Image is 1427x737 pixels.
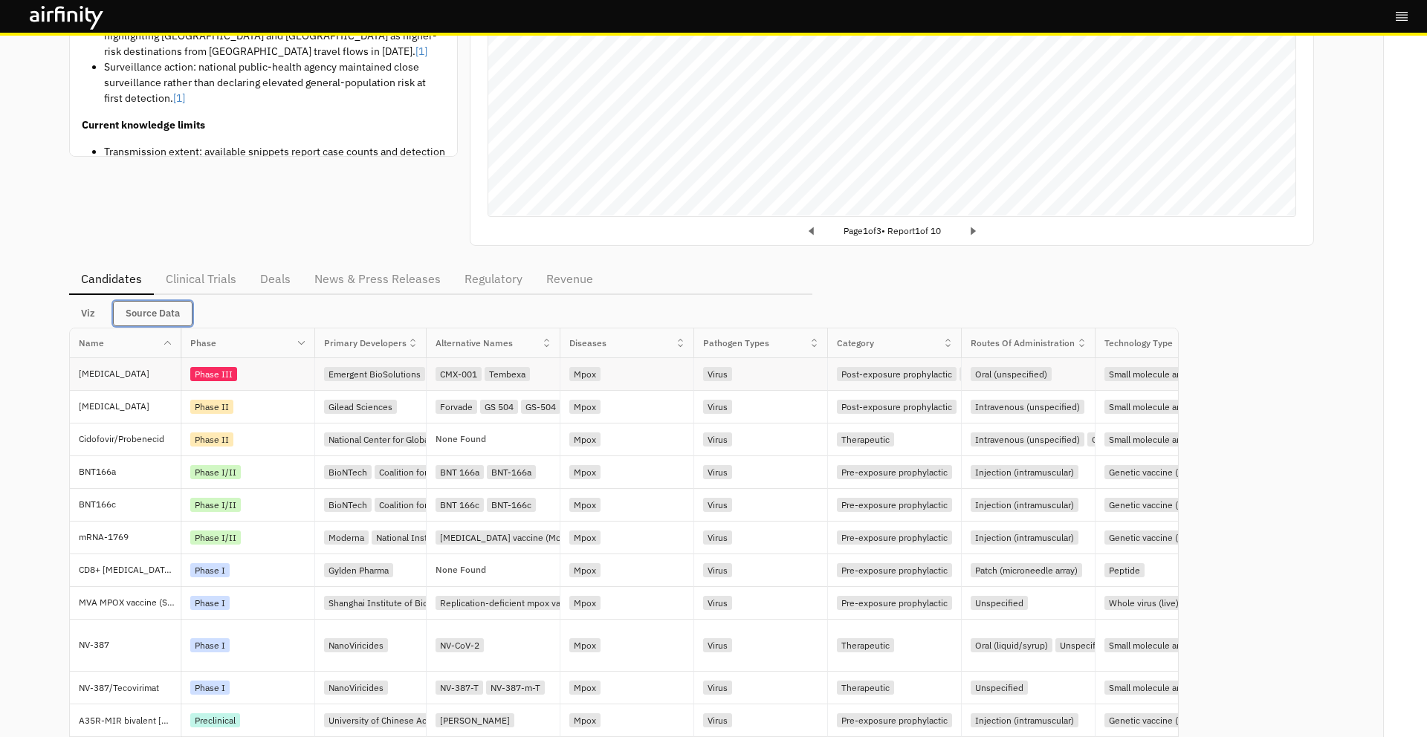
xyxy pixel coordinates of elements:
div: BNT 166c [436,498,484,512]
p: Revenue [546,270,593,288]
div: National Center for Global Health and Medicine [324,432,520,447]
div: Category [837,337,874,350]
div: Therapeutic [837,432,894,447]
div: Unspecified [1055,638,1113,652]
a: [1] [173,91,185,105]
span: (Elevated for those with occupational exposure to poultry/cattle) [633,111,890,120]
div: Genetic vaccine (RNA) [1104,465,1203,479]
div: Virus [703,596,732,610]
div: Virus [703,713,732,727]
div: Peptide [1104,563,1145,577]
span: Africa and beyond [592,28,672,38]
div: Phase I [190,563,230,577]
div: Whole virus (live) [1104,596,1183,610]
a: [1] [415,45,427,58]
span: Geoscope [1038,78,1078,87]
div: Oral (liquid/syrup) [971,638,1052,652]
div: Injection (intramuscular) [971,713,1078,727]
span: [GEOGRAPHIC_DATA] [545,140,645,150]
p: BNT166a [79,464,181,479]
div: Phase I/II [190,465,241,479]
div: Forvade [436,400,477,414]
p: mRNA-1769 [79,530,181,545]
div: Phase I/II [190,530,241,545]
span: High [937,164,957,173]
div: Pre-exposure prophylactic [837,596,952,610]
div: CMX-001 [436,367,482,381]
div: Patch (microneedle array) [971,563,1082,577]
div: NV-CoV-2 [436,638,484,652]
p: Page 1 of 3 • Report 1 of 10 [844,224,941,238]
span: [MEDICAL_DATA] [531,129,615,138]
div: GS-504 [521,400,560,414]
button: Viz [69,301,107,326]
span: (humans) [1071,111,1109,120]
p: Clinical Trials [166,270,236,288]
div: NV-387-m-T [486,681,545,695]
div: Genetic vaccine (RNA) [1104,498,1203,512]
div: Pre-exposure prophylactic [837,465,952,479]
p: NV-387/Tecovirimat [79,681,181,695]
span: Ib [1047,45,1057,54]
span: Mpox clade [517,28,567,38]
svg: Previous page [803,223,820,239]
span: / Private & Confidential [555,196,620,202]
div: Therapeutic [960,367,1017,381]
span: in [581,28,589,38]
div: Small molecule antiviral [1104,681,1208,695]
div: Virus [703,465,732,479]
div: Phase [190,337,216,350]
div: Phase III [190,367,237,381]
div: NanoViricides [324,638,388,652]
div: Technology Type [1104,337,1173,350]
span: [GEOGRAPHIC_DATA] [533,111,636,120]
div: Oral (unspecified) [971,367,1052,381]
span: High [1193,106,1212,115]
div: National Institute of Allergy and [MEDICAL_DATA] (NIAID) [372,530,614,545]
strong: Current knowledge limits [82,118,205,132]
div: Therapeutic [837,638,894,652]
div: Virus [703,432,732,447]
div: Virus [703,400,732,414]
div: Small molecule antiviral [1104,638,1208,652]
div: Intravenous (unspecified) [971,400,1084,414]
div: Intravenous (unspecified) [971,432,1084,447]
div: NV-387-T [436,681,483,695]
span: Cases are on the rise in [GEOGRAPHIC_DATA] as vaccines are yet to arrive. Germany is the fourth c... [529,45,1171,54]
div: Alternative Names [436,337,513,350]
div: Mpox [569,530,601,545]
div: Phase I [190,681,230,695]
div: BNT 166a [436,465,484,479]
div: Tembexa [485,367,530,381]
span: High [752,164,771,173]
span: Human health risk [910,72,983,81]
li: Transmission extent: available snippets report case counts and detection but do not provide compr... [104,144,445,207]
div: Phase I/II [190,498,241,512]
div: Unspecified [971,681,1028,695]
div: BNT-166c [487,498,536,512]
span: Low [1081,101,1098,110]
div: Virus [703,367,732,381]
span: Mpox (Clade I) [529,158,596,168]
p: Deals [260,270,291,288]
div: Coalition for Epidemic Preparedness Innovations [375,465,580,479]
div: Unspecified [971,596,1028,610]
div: Mpox [569,367,601,381]
p: News & Press Releases [314,270,441,288]
div: Mpox [569,400,601,414]
span: Ib [569,28,579,38]
div: Phase II [190,432,233,447]
div: Small molecule antiviral [1104,432,1208,447]
div: Routes of Administration [971,337,1075,350]
div: Small molecule antiviral [1104,400,1208,414]
div: BioNTech [324,498,372,512]
div: University of Chinese Academy of Sciences [324,713,507,727]
div: [PERSON_NAME] [436,713,514,727]
p: MVA MPOX vaccine (SIBP/Sinopharm) [79,595,181,610]
div: Pre-exposure prophylactic [837,530,952,545]
div: Phase I [190,638,230,652]
span: [MEDICAL_DATA] A (H5N1) [505,100,633,109]
p: A35R-MIR bivalent [MEDICAL_DATA] [79,713,181,728]
p: None Found [436,435,486,444]
span: (Vaccine and treatment trials ongoing) [1127,140,1280,149]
